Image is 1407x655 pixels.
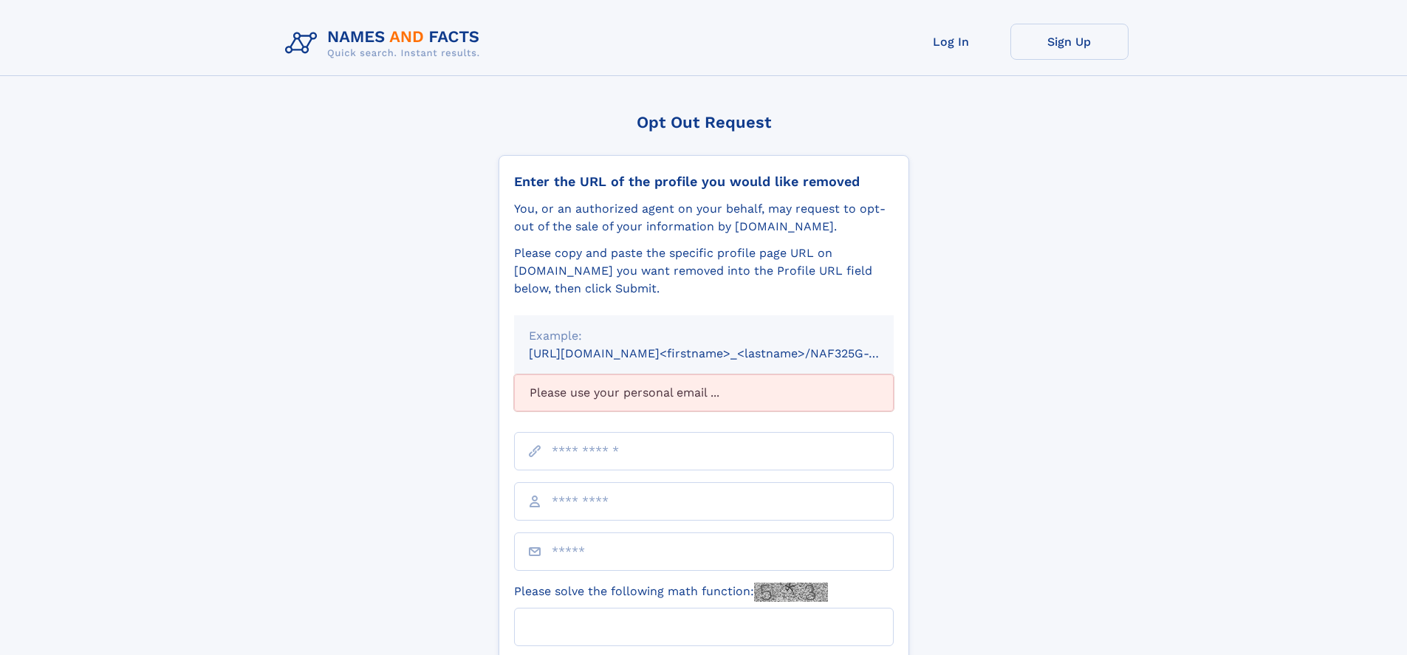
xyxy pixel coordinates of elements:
a: Log In [892,24,1010,60]
div: Opt Out Request [499,113,909,131]
div: Please copy and paste the specific profile page URL on [DOMAIN_NAME] you want removed into the Pr... [514,244,894,298]
a: Sign Up [1010,24,1129,60]
div: Please use your personal email ... [514,374,894,411]
div: You, or an authorized agent on your behalf, may request to opt-out of the sale of your informatio... [514,200,894,236]
label: Please solve the following math function: [514,583,828,602]
div: Enter the URL of the profile you would like removed [514,174,894,190]
small: [URL][DOMAIN_NAME]<firstname>_<lastname>/NAF325G-xxxxxxxx [529,346,922,360]
img: Logo Names and Facts [279,24,492,64]
div: Example: [529,327,879,345]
